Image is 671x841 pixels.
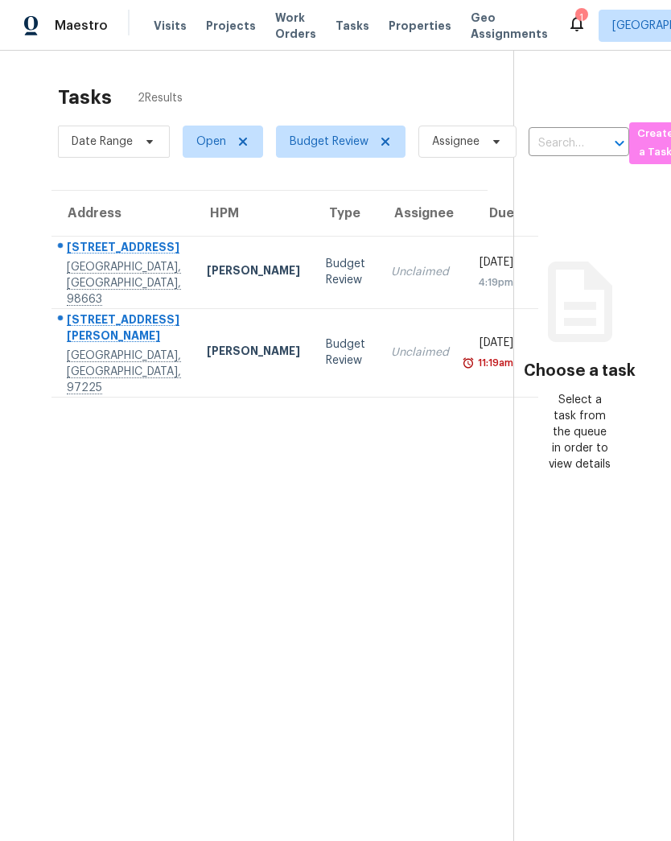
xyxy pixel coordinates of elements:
div: Unclaimed [391,344,449,361]
button: Open [608,132,631,155]
h3: Choose a task [524,363,636,379]
h2: Tasks [58,89,112,105]
th: Assignee [378,191,462,236]
th: Type [313,191,378,236]
span: 2 Results [138,90,183,106]
span: Maestro [55,18,108,34]
input: Search by address [529,131,584,156]
div: 1 [575,10,587,26]
th: Due [462,191,538,236]
span: Budget Review [290,134,368,150]
span: Work Orders [275,10,316,42]
th: Address [51,191,194,236]
span: Assignee [432,134,480,150]
span: Tasks [335,20,369,31]
span: Projects [206,18,256,34]
span: Properties [389,18,451,34]
span: Visits [154,18,187,34]
div: Budget Review [326,336,365,369]
div: 11:19am [475,355,513,371]
div: [DATE] [475,254,513,274]
div: 4:19pm [475,274,513,291]
div: [PERSON_NAME] [207,262,300,282]
div: [DATE] [475,335,513,355]
div: Unclaimed [391,264,449,280]
span: Date Range [72,134,133,150]
div: [PERSON_NAME] [207,343,300,363]
th: HPM [194,191,313,236]
div: Select a task from the queue in order to view details [547,392,612,472]
div: Budget Review [326,256,365,288]
span: Open [196,134,226,150]
img: Overdue Alarm Icon [462,355,475,371]
span: Geo Assignments [471,10,548,42]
